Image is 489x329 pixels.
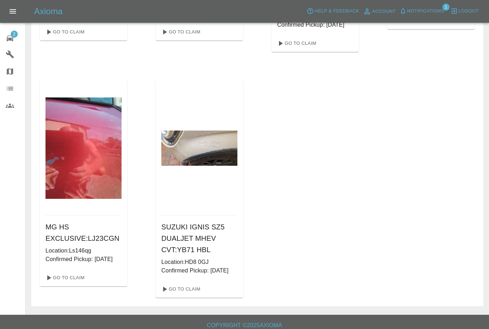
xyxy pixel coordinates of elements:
h6: MG HS EXCLUSIVE : LJ23CGN [45,221,122,244]
span: Account [372,7,396,16]
a: Go To Claim [274,38,318,49]
p: Confirmed Pickup: [DATE] [277,21,353,29]
button: Open drawer [4,3,21,20]
p: Confirmed Pickup: [DATE] [161,266,237,275]
button: Logout [449,6,480,17]
a: Account [361,6,398,17]
h6: SUZUKI IGNIS SZ5 DUALJET MHEV CVT : YB71 HBL [161,221,237,255]
button: Notifications [398,6,446,17]
span: Notifications [407,7,444,15]
a: Go To Claim [43,26,86,38]
a: Go To Claim [158,283,202,295]
span: Help & Feedback [315,7,359,15]
a: Go To Claim [43,272,86,283]
button: Help & Feedback [305,6,361,17]
p: Location: HD8 0GJ [161,258,237,266]
span: Logout [458,7,479,15]
a: Go To Claim [158,26,202,38]
p: Location: Ls146qg [45,246,122,255]
span: 1 [442,4,450,11]
h5: Axioma [34,6,63,17]
span: 2 [11,31,18,38]
p: Confirmed Pickup: [DATE] [45,255,122,264]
